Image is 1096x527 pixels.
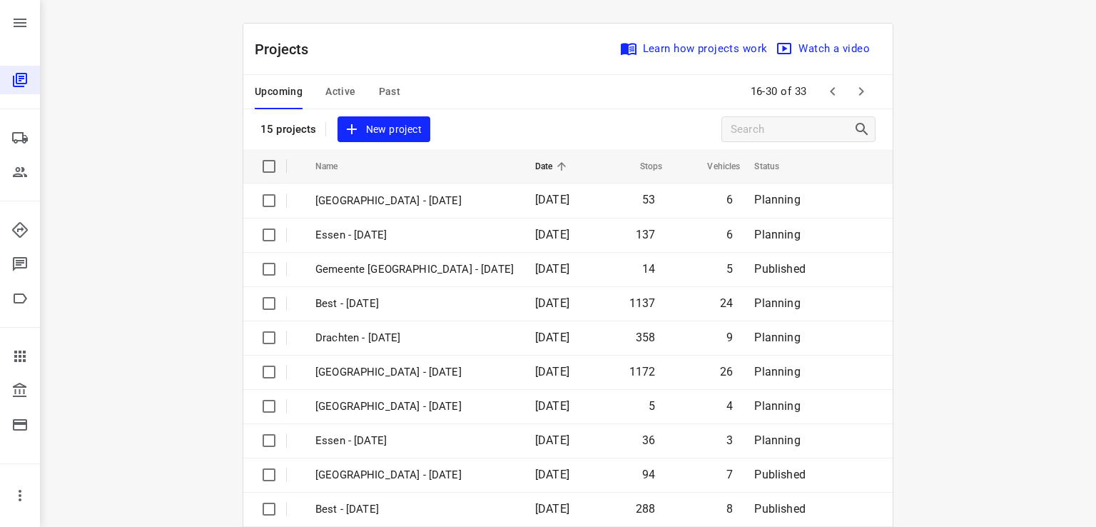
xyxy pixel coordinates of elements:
[629,365,656,378] span: 1172
[535,502,569,516] span: [DATE]
[754,262,806,276] span: Published
[726,433,733,447] span: 3
[726,502,733,516] span: 8
[745,76,813,107] span: 16-30 of 33
[621,158,663,175] span: Stops
[346,121,422,139] span: New project
[260,123,317,136] p: 15 projects
[720,296,733,310] span: 24
[726,262,733,276] span: 5
[726,468,733,481] span: 7
[315,261,514,278] p: Gemeente Rotterdam - Wednesday
[315,398,514,415] p: Antwerpen - Tuesday
[818,77,847,106] span: Previous Page
[642,193,655,206] span: 53
[642,262,655,276] span: 14
[754,296,800,310] span: Planning
[315,501,514,518] p: Best - Tuesday
[535,399,569,413] span: [DATE]
[315,158,357,175] span: Name
[754,468,806,481] span: Published
[726,193,733,206] span: 6
[853,121,875,138] div: Search
[636,228,656,241] span: 137
[338,116,430,143] button: New project
[255,83,303,101] span: Upcoming
[726,228,733,241] span: 6
[726,399,733,413] span: 4
[754,365,800,378] span: Planning
[754,158,798,175] span: Status
[642,468,655,481] span: 94
[629,296,656,310] span: 1137
[642,433,655,447] span: 36
[315,364,514,381] p: Zwolle - Wednesday
[754,433,800,447] span: Planning
[636,331,656,344] span: 358
[636,502,656,516] span: 288
[535,193,569,206] span: [DATE]
[720,365,733,378] span: 26
[535,228,569,241] span: [DATE]
[315,227,514,244] p: Essen - Wednesday
[754,502,806,516] span: Published
[535,331,569,344] span: [DATE]
[535,433,569,447] span: [DATE]
[315,330,514,346] p: Drachten - Wednesday
[535,262,569,276] span: [DATE]
[535,365,569,378] span: [DATE]
[726,331,733,344] span: 9
[379,83,401,101] span: Past
[754,331,800,344] span: Planning
[535,158,572,175] span: Date
[325,83,355,101] span: Active
[315,193,514,209] p: Antwerpen - Wednesday
[315,296,514,312] p: Best - Wednesday
[255,39,320,60] p: Projects
[689,158,740,175] span: Vehicles
[315,433,514,449] p: Essen - Tuesday
[535,468,569,481] span: [DATE]
[754,399,800,413] span: Planning
[315,467,514,483] p: Gemeente Rotterdam - Tuesday
[731,119,853,141] input: Search projects
[649,399,655,413] span: 5
[754,228,800,241] span: Planning
[754,193,800,206] span: Planning
[535,296,569,310] span: [DATE]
